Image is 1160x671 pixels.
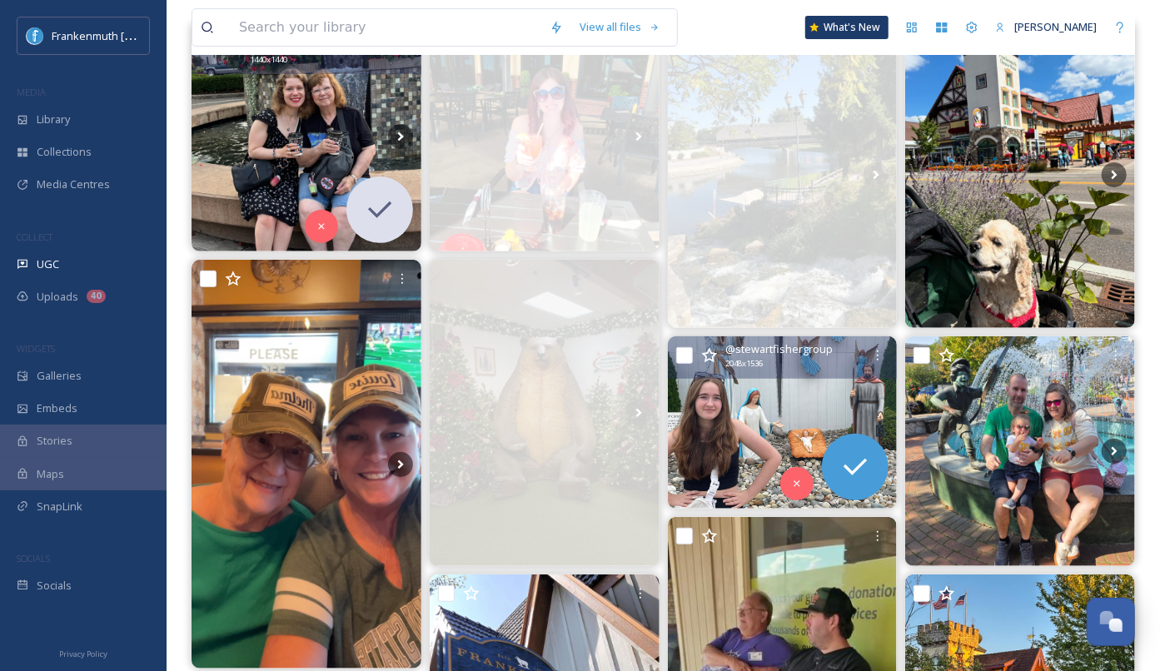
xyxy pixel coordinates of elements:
[37,289,78,305] span: Uploads
[250,54,287,66] span: 1440 x 1440
[52,27,177,43] span: Frankenmuth [US_STATE]
[726,358,764,370] span: 2048 x 1536
[805,16,889,39] a: What's New
[726,341,834,357] span: @ stewartfishergroup
[668,22,898,328] img: Sunday in Frankenmuth. I took photos while the girlies shopped. 😍📸 We may not have made it into a...
[37,368,82,384] span: Galleries
[37,112,70,127] span: Library
[17,86,46,98] span: MEDIA
[430,22,660,251] img: Sunshine ☀️ good drinks 🍹 good food 🍔 and even better company 💝 #Frankenmuth #frankenmuthbrewery ...
[17,231,52,243] span: COLLECT
[37,578,72,594] span: Socials
[27,27,43,44] img: Social%20Media%20PFP%202025.jpg
[231,9,541,46] input: Search your library
[571,11,669,43] a: View all files
[37,466,64,482] span: Maps
[1014,19,1097,34] span: [PERSON_NAME]
[87,290,106,303] div: 40
[59,649,107,659] span: Privacy Policy
[905,336,1135,566] img: We had a blast at Oktoberfest this past weekend and spent time exploring Frankenmuth #adventureso...
[905,22,1135,328] img: September dump 🩷🐶 #septemberphotodump #michigan #ohio #makinacisland #thegrandhotel #cleveland #r...
[37,400,77,416] span: Embeds
[1087,598,1135,646] button: Open Chat
[17,342,55,355] span: WIDGETS
[192,260,421,668] img: Thelma and Louise do Frankenmuth Day Part Deux 🤣💕 #thelmaandlouise #frankenmuthmichigan #mymomist...
[192,22,421,251] img: "C-O-F-F-E-E coffee is not [definitely] for me!" Mom and I always sing that song🥰 ☕️Happy Nationa...
[17,552,50,564] span: SOCIALS
[37,499,82,514] span: SnapLink
[668,336,898,509] img: ❤️ Happy National Daughters Day!! This amazing girl right here makes me laugh EVERY day, brings m...
[37,144,92,160] span: Collections
[37,176,110,192] span: Media Centres
[37,433,72,449] span: Stories
[987,11,1105,43] a: [PERSON_NAME]
[430,260,660,566] img: It’s too soon to think about Christmas but when you’re in Michigan, you must stop at Frankenmuth ...
[37,256,59,272] span: UGC
[59,643,107,663] a: Privacy Policy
